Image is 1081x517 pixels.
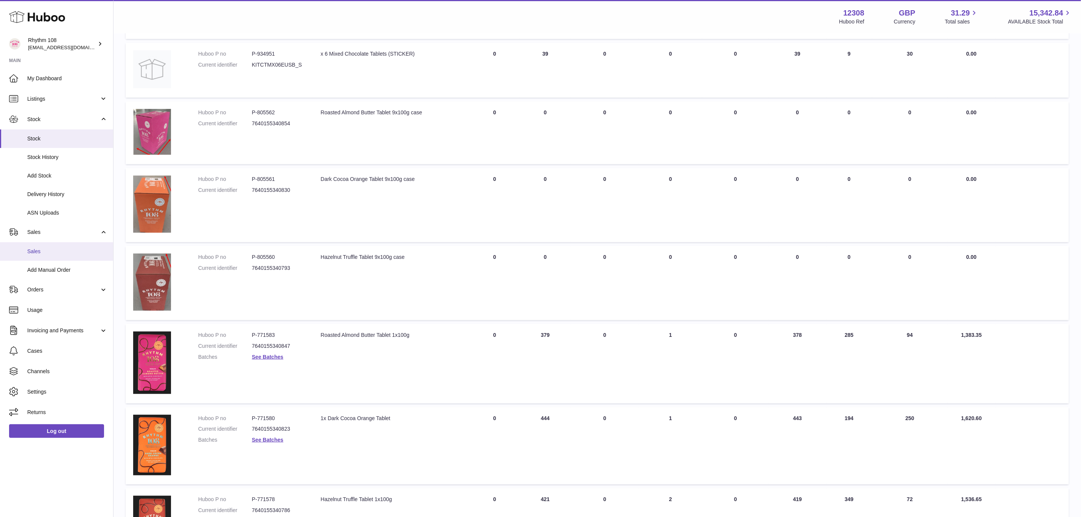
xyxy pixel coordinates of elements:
[571,324,639,403] td: 0
[872,43,947,98] td: 30
[1008,18,1072,25] span: AVAILABLE Stock Total
[469,43,520,98] td: 0
[133,332,171,394] img: product image
[320,109,462,116] div: Roasted Almond Butter Tablet 9x100g case
[27,191,107,198] span: Delivery History
[945,8,978,25] a: 31.29 Total sales
[198,507,252,514] dt: Current identifier
[198,415,252,422] dt: Huboo P no
[198,109,252,116] dt: Huboo P no
[9,38,20,50] img: orders@rhythm108.com
[872,101,947,164] td: 0
[252,343,306,350] dd: 7640155340847
[571,168,639,242] td: 0
[252,109,306,116] dd: P-805562
[520,43,571,98] td: 39
[769,407,826,485] td: 443
[9,424,104,438] a: Log out
[252,507,306,514] dd: 7640155340786
[639,407,702,485] td: 1
[27,75,107,82] span: My Dashboard
[133,50,171,88] img: product image
[769,43,826,98] td: 39
[27,248,107,255] span: Sales
[520,168,571,242] td: 0
[951,8,970,18] span: 31.29
[639,246,702,320] td: 0
[27,95,100,103] span: Listings
[571,43,639,98] td: 0
[252,425,306,433] dd: 7640155340823
[252,176,306,183] dd: P-805561
[252,61,306,69] dd: KITCTMX06EUSB_S
[520,407,571,485] td: 444
[639,168,702,242] td: 0
[133,254,171,311] img: product image
[198,187,252,194] dt: Current identifier
[133,109,171,155] img: product image
[320,254,462,261] div: Hazelnut Truffle Tablet 9x100g case
[826,246,873,320] td: 0
[639,43,702,98] td: 0
[28,37,96,51] div: Rhythm 108
[252,265,306,272] dd: 7640155340793
[734,254,737,260] span: 0
[198,176,252,183] dt: Huboo P no
[469,324,520,403] td: 0
[961,496,982,502] span: 1,536.65
[469,168,520,242] td: 0
[27,266,107,274] span: Add Manual Order
[769,168,826,242] td: 0
[639,101,702,164] td: 0
[320,50,462,58] div: x 6 Mixed Chocolate Tablets (STICKER)
[520,101,571,164] td: 0
[966,176,977,182] span: 0.00
[894,18,916,25] div: Currency
[198,61,252,69] dt: Current identifier
[1030,8,1063,18] span: 15,342.84
[198,496,252,503] dt: Huboo P no
[734,176,737,182] span: 0
[27,409,107,416] span: Returns
[252,120,306,127] dd: 7640155340854
[27,327,100,334] span: Invoicing and Payments
[769,246,826,320] td: 0
[872,324,947,403] td: 94
[252,332,306,339] dd: P-771583
[27,286,100,293] span: Orders
[198,353,252,361] dt: Batches
[469,246,520,320] td: 0
[198,436,252,444] dt: Batches
[198,265,252,272] dt: Current identifier
[872,246,947,320] td: 0
[252,50,306,58] dd: P-934951
[899,8,915,18] strong: GBP
[769,324,826,403] td: 378
[961,415,982,421] span: 1,620.60
[872,168,947,242] td: 0
[198,343,252,350] dt: Current identifier
[571,246,639,320] td: 0
[769,101,826,164] td: 0
[520,246,571,320] td: 0
[252,437,283,443] a: See Batches
[469,407,520,485] td: 0
[198,332,252,339] dt: Huboo P no
[966,254,977,260] span: 0.00
[520,324,571,403] td: 379
[133,176,171,233] img: product image
[469,101,520,164] td: 0
[639,324,702,403] td: 1
[320,415,462,422] div: 1x Dark Cocoa Orange Tablet
[252,354,283,360] a: See Batches
[843,8,865,18] strong: 12308
[826,168,873,242] td: 0
[826,324,873,403] td: 285
[27,209,107,216] span: ASN Uploads
[28,44,111,50] span: [EMAIL_ADDRESS][DOMAIN_NAME]
[198,50,252,58] dt: Huboo P no
[872,407,947,485] td: 250
[27,347,107,355] span: Cases
[734,496,737,502] span: 0
[27,368,107,375] span: Channels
